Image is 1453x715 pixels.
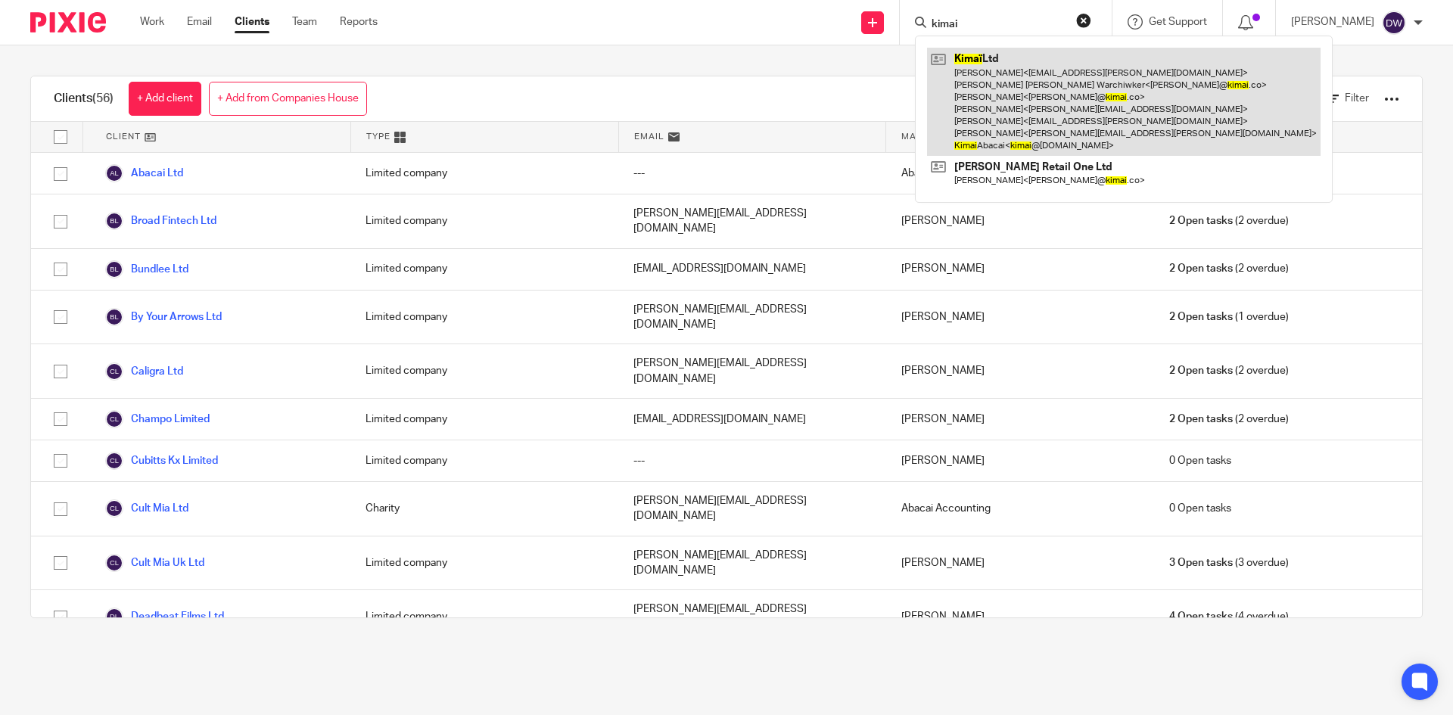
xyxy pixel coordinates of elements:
[105,452,218,470] a: Cubitts Kx Limited
[618,249,886,290] div: [EMAIL_ADDRESS][DOMAIN_NAME]
[886,440,1154,481] div: [PERSON_NAME]
[105,308,123,326] img: svg%3E
[105,260,188,278] a: Bundlee Ltd
[618,399,886,440] div: [EMAIL_ADDRESS][DOMAIN_NAME]
[105,554,123,572] img: svg%3E
[618,194,886,248] div: [PERSON_NAME][EMAIL_ADDRESS][DOMAIN_NAME]
[634,130,664,143] span: Email
[105,164,183,182] a: Abacai Ltd
[350,194,618,248] div: Limited company
[350,590,618,644] div: Limited company
[105,410,210,428] a: Champo Limited
[886,344,1154,398] div: [PERSON_NAME]
[1169,555,1289,570] span: (3 overdue)
[1169,363,1289,378] span: (2 overdue)
[54,91,114,107] h1: Clients
[105,260,123,278] img: svg%3E
[1169,213,1289,228] span: (2 overdue)
[105,362,183,381] a: Caligra Ltd
[350,399,618,440] div: Limited company
[886,153,1154,194] div: Abacai Accounting
[618,590,886,644] div: [PERSON_NAME][EMAIL_ADDRESS][DOMAIN_NAME]
[886,590,1154,644] div: [PERSON_NAME]
[618,482,886,536] div: [PERSON_NAME][EMAIL_ADDRESS][DOMAIN_NAME]
[292,14,317,30] a: Team
[187,14,212,30] a: Email
[105,608,123,626] img: svg%3E
[92,92,114,104] span: (56)
[46,123,75,151] input: Select all
[105,164,123,182] img: svg%3E
[105,554,204,572] a: Cult Mia Uk Ltd
[618,440,886,481] div: ---
[105,499,123,518] img: svg%3E
[209,82,367,116] a: + Add from Companies House
[105,608,226,626] a: Deadbeat Films Ltd.
[105,212,123,230] img: svg%3E
[1169,609,1233,624] span: 4 Open tasks
[1169,261,1233,276] span: 2 Open tasks
[886,536,1154,590] div: [PERSON_NAME]
[350,249,618,290] div: Limited company
[350,291,618,344] div: Limited company
[350,440,618,481] div: Limited company
[129,82,201,116] a: + Add client
[105,452,123,470] img: svg%3E
[105,212,216,230] a: Broad Fintech Ltd
[930,18,1066,32] input: Search
[105,308,222,326] a: By Your Arrows Ltd
[30,12,106,33] img: Pixie
[618,536,886,590] div: [PERSON_NAME][EMAIL_ADDRESS][DOMAIN_NAME]
[1382,11,1406,35] img: svg%3E
[366,130,390,143] span: Type
[340,14,378,30] a: Reports
[1291,14,1374,30] p: [PERSON_NAME]
[350,153,618,194] div: Limited company
[1345,93,1369,104] span: Filter
[618,291,886,344] div: [PERSON_NAME][EMAIL_ADDRESS][DOMAIN_NAME]
[1169,453,1231,468] span: 0 Open tasks
[106,130,141,143] span: Client
[1169,363,1233,378] span: 2 Open tasks
[350,536,618,590] div: Limited company
[1169,609,1289,624] span: (4 overdue)
[886,249,1154,290] div: [PERSON_NAME]
[886,194,1154,248] div: [PERSON_NAME]
[618,153,886,194] div: ---
[1169,555,1233,570] span: 3 Open tasks
[1169,261,1289,276] span: (2 overdue)
[1169,501,1231,516] span: 0 Open tasks
[235,14,269,30] a: Clients
[140,14,164,30] a: Work
[618,344,886,398] div: [PERSON_NAME][EMAIL_ADDRESS][DOMAIN_NAME]
[1169,412,1289,427] span: (2 overdue)
[1076,13,1091,28] button: Clear
[350,482,618,536] div: Charity
[886,291,1154,344] div: [PERSON_NAME]
[350,344,618,398] div: Limited company
[105,499,188,518] a: Cult Mia Ltd
[1169,309,1233,325] span: 2 Open tasks
[1169,213,1233,228] span: 2 Open tasks
[105,362,123,381] img: svg%3E
[901,130,949,143] span: Manager
[1169,309,1289,325] span: (1 overdue)
[886,399,1154,440] div: [PERSON_NAME]
[105,410,123,428] img: svg%3E
[886,482,1154,536] div: Abacai Accounting
[1149,17,1207,27] span: Get Support
[1169,412,1233,427] span: 2 Open tasks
